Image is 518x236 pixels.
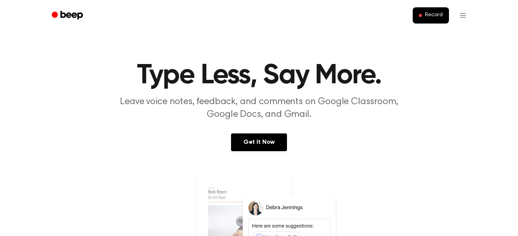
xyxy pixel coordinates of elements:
[454,6,472,25] button: Open menu
[425,12,442,19] span: Record
[46,8,90,23] a: Beep
[231,133,287,151] a: Get It Now
[62,62,457,89] h1: Type Less, Say More.
[111,96,407,121] p: Leave voice notes, feedback, and comments on Google Classroom, Google Docs, and Gmail.
[413,7,449,24] button: Record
